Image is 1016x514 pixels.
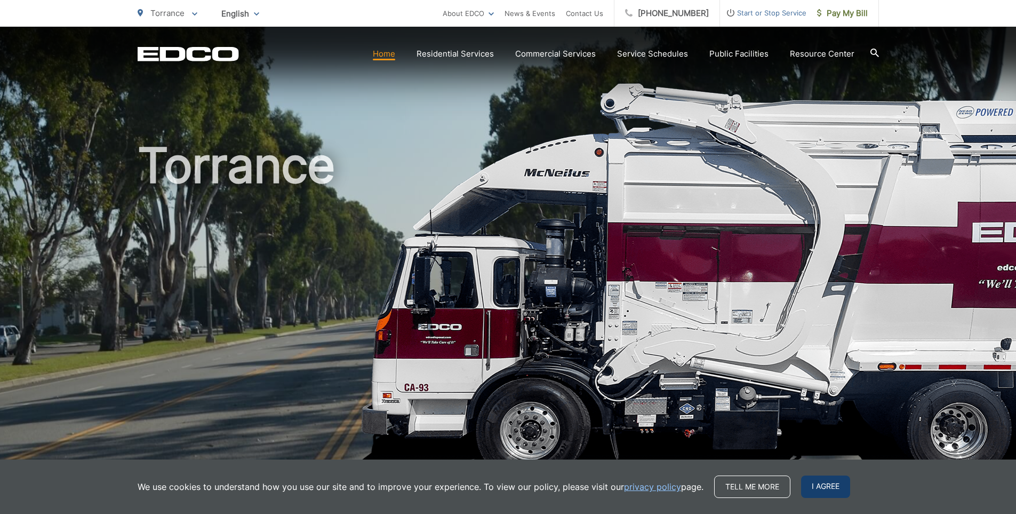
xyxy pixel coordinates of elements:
[624,480,681,493] a: privacy policy
[138,139,879,477] h1: Torrance
[801,476,850,498] span: I agree
[817,7,868,20] span: Pay My Bill
[617,48,688,60] a: Service Schedules
[138,480,703,493] p: We use cookies to understand how you use our site and to improve your experience. To view our pol...
[213,4,267,23] span: English
[443,7,494,20] a: About EDCO
[790,48,854,60] a: Resource Center
[505,7,555,20] a: News & Events
[417,48,494,60] a: Residential Services
[515,48,596,60] a: Commercial Services
[566,7,603,20] a: Contact Us
[714,476,790,498] a: Tell me more
[150,8,185,18] span: Torrance
[709,48,769,60] a: Public Facilities
[138,46,239,61] a: EDCD logo. Return to the homepage.
[373,48,395,60] a: Home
